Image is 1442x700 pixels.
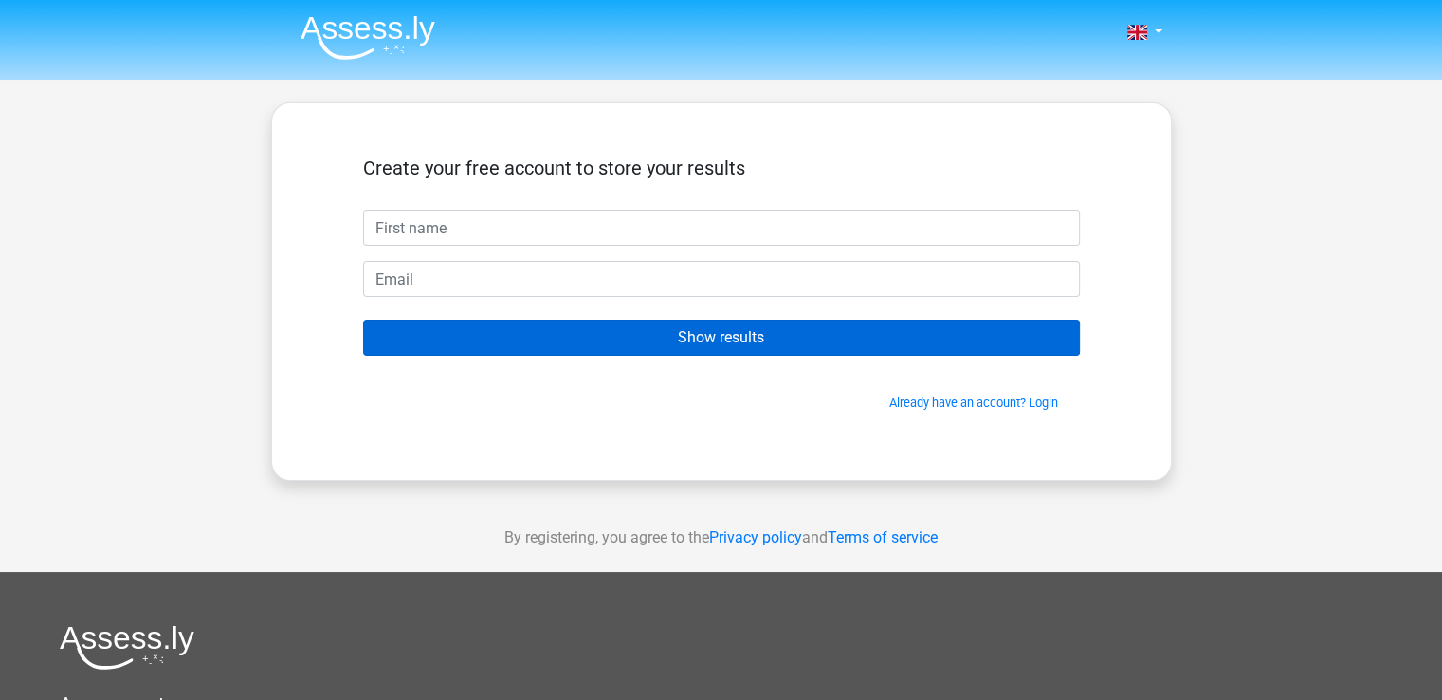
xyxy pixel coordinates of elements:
[363,320,1080,356] input: Show results
[709,528,802,546] a: Privacy policy
[60,625,194,670] img: Assessly logo
[363,261,1080,297] input: Email
[363,157,1080,179] h5: Create your free account to store your results
[828,528,938,546] a: Terms of service
[301,15,435,60] img: Assessly
[363,210,1080,246] input: First name
[889,396,1058,410] a: Already have an account? Login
